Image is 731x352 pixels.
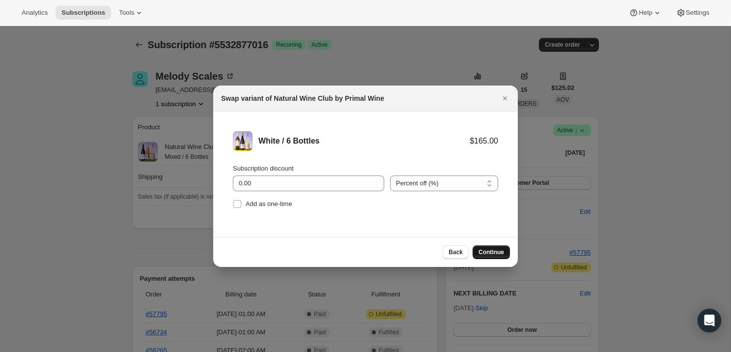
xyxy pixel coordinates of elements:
[698,309,721,332] div: Open Intercom Messenger
[478,248,504,256] span: Continue
[221,93,384,103] h2: Swap variant of Natural Wine Club by Primal Wine
[470,136,498,146] div: $165.00
[258,136,470,146] div: White / 6 Bottles
[670,6,715,20] button: Settings
[473,245,510,259] button: Continue
[449,248,463,256] span: Back
[16,6,54,20] button: Analytics
[56,6,111,20] button: Subscriptions
[119,9,134,17] span: Tools
[61,9,105,17] span: Subscriptions
[686,9,709,17] span: Settings
[246,200,292,207] span: Add as one-time
[498,91,512,105] button: Close
[443,245,469,259] button: Back
[22,9,48,17] span: Analytics
[639,9,652,17] span: Help
[233,165,294,172] span: Subscription discount
[623,6,668,20] button: Help
[233,131,253,151] img: White / 6 Bottles
[113,6,150,20] button: Tools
